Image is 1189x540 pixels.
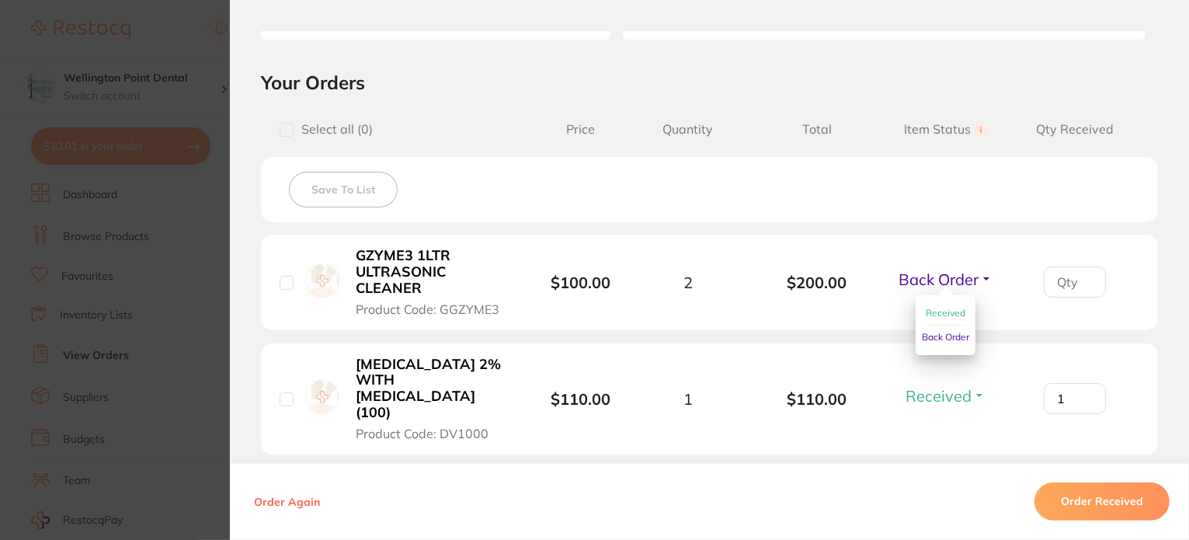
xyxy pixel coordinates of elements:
span: Back Order [922,331,969,343]
button: Back Order [922,326,969,349]
button: GZYME3 1LTR ULTRASONIC CLEANER Product Code: GGZYME3 [351,247,514,317]
span: Price [537,122,624,137]
input: Qty [1044,267,1106,298]
b: GZYME3 1LTR ULTRASONIC CLEANER [356,248,509,296]
button: Order Received [1034,483,1170,521]
span: 1 [683,390,693,408]
b: $110.00 [551,389,610,409]
b: [MEDICAL_DATA] 2% WITH [MEDICAL_DATA] (100) [356,357,509,421]
button: Order Again [249,495,325,509]
span: Product Code: GGZYME3 [356,302,499,316]
span: Received [906,386,972,406]
h2: Your Orders [261,71,1158,94]
span: Product Code: DV1000 [356,427,488,441]
b: $100.00 [551,273,610,292]
button: Back Order [894,270,997,289]
input: Qty [1044,383,1106,414]
button: Save To List [289,172,398,207]
button: [MEDICAL_DATA] 2% WITH [MEDICAL_DATA] (100) Product Code: DV1000 [351,356,514,442]
img: LIDOCAINE 2% WITH ADRENALINE (100) [305,380,339,414]
button: Received [901,386,990,406]
button: Received [926,301,965,326]
b: $110.00 [753,390,881,408]
span: 2 [683,273,693,291]
span: Select all ( 0 ) [294,122,373,137]
span: Item Status [881,122,1010,137]
span: Qty Received [1010,122,1139,137]
img: GZYME3 1LTR ULTRASONIC CLEANER [305,264,339,298]
span: Quantity [624,122,753,137]
span: Back Order [899,270,979,289]
span: Received [926,307,965,319]
b: $200.00 [753,273,881,291]
span: Total [753,122,881,137]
